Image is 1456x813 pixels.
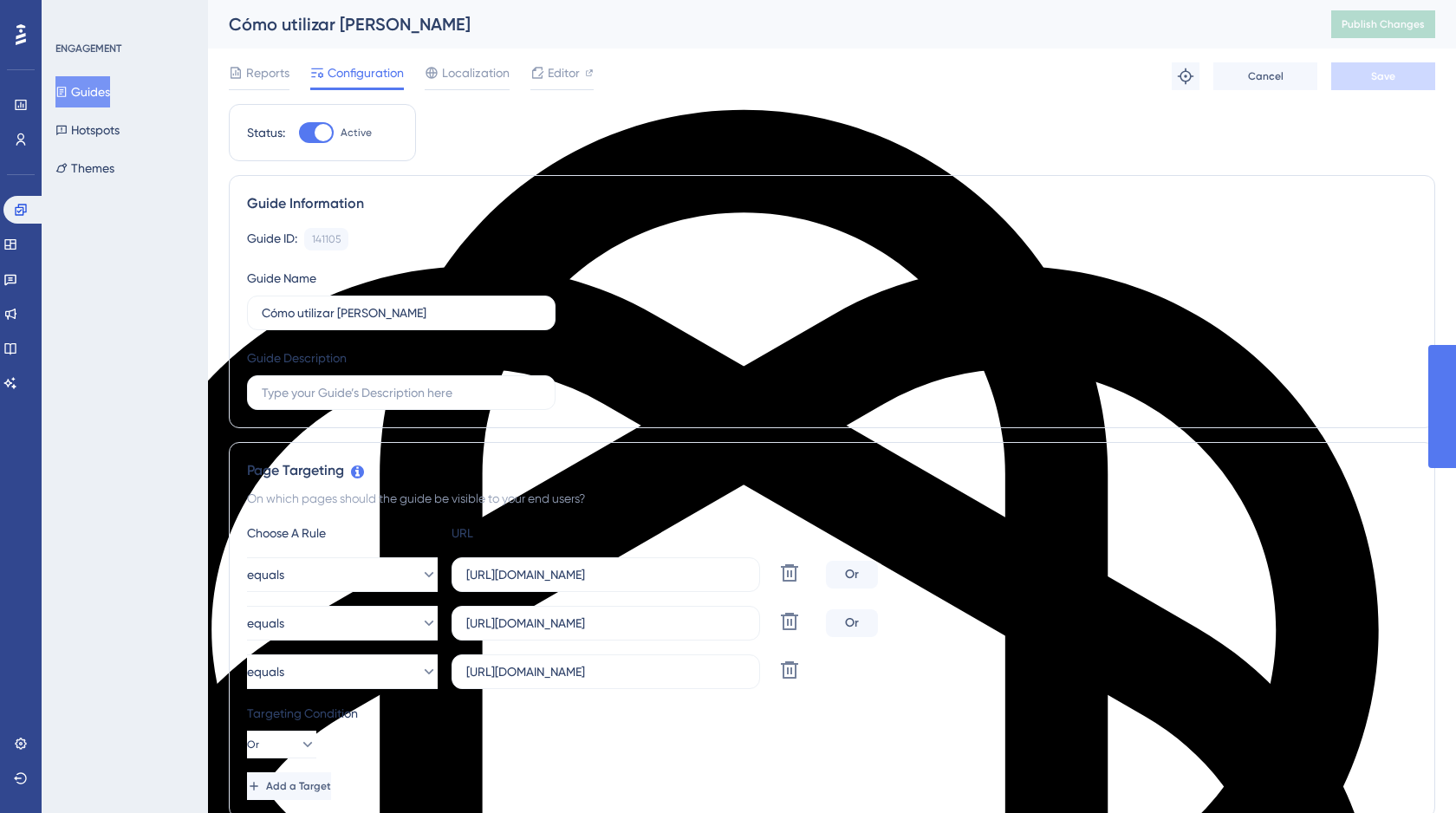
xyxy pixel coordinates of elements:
[247,606,438,641] button: equals
[55,153,114,184] button: Themes
[247,731,316,758] button: Or
[548,62,580,83] span: Editor
[247,268,316,289] div: Guide Name
[452,523,642,543] div: URL
[55,76,110,107] button: Guides
[312,232,341,246] div: 141105
[826,609,878,637] div: Or
[262,303,541,322] input: Type your Guide’s Name here
[1342,17,1425,31] span: Publish Changes
[1383,745,1435,797] iframe: UserGuiding AI Assistant Launcher
[826,561,878,589] div: Or
[266,779,331,793] span: Add a Target
[466,662,745,681] input: yourwebsite.com/path
[229,12,1288,36] div: Cómo utilizar [PERSON_NAME]
[247,703,1417,724] div: Targeting Condition
[247,488,1417,509] div: On which pages should the guide be visible to your end users?
[247,564,284,585] span: equals
[1371,69,1395,83] span: Save
[247,654,438,689] button: equals
[466,614,745,633] input: yourwebsite.com/path
[247,557,438,592] button: equals
[1331,62,1435,90] button: Save
[55,42,121,55] div: ENGAGEMENT
[247,613,284,634] span: equals
[247,460,1417,481] div: Page Targeting
[247,523,438,543] div: Choose A Rule
[262,383,541,402] input: Type your Guide’s Description here
[1213,62,1317,90] button: Cancel
[247,228,297,250] div: Guide ID:
[246,62,289,83] span: Reports
[341,126,372,140] span: Active
[55,114,120,146] button: Hotspots
[1331,10,1435,38] button: Publish Changes
[247,738,259,751] span: Or
[466,565,745,584] input: yourwebsite.com/path
[247,661,284,682] span: equals
[247,772,331,800] button: Add a Target
[247,193,1417,214] div: Guide Information
[328,62,404,83] span: Configuration
[1248,69,1284,83] span: Cancel
[442,62,510,83] span: Localization
[247,122,285,143] div: Status:
[247,348,347,368] div: Guide Description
